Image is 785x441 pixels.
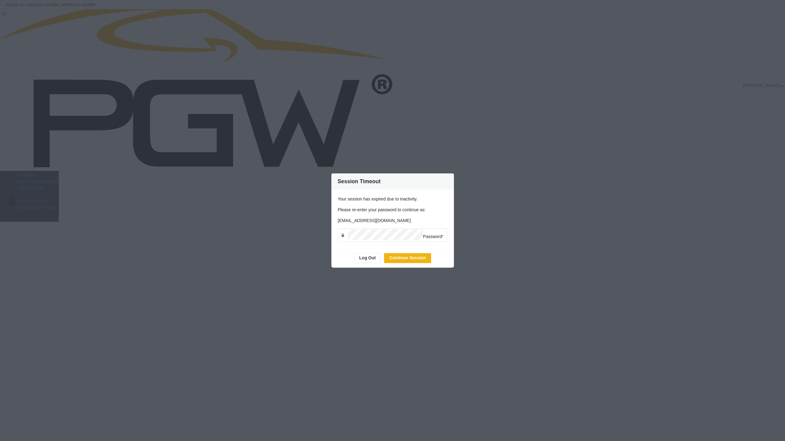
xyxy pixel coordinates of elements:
[338,177,381,185] h4: Session Timeout
[338,217,447,224] p: [EMAIL_ADDRESS][DOMAIN_NAME]
[354,253,381,263] button: Log Out
[338,207,447,213] p: Please re-enter your password to continue as:
[384,253,431,263] button: Continue Session
[338,196,447,202] p: Your session has expired due to inactivity.
[423,234,444,239] span: Password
